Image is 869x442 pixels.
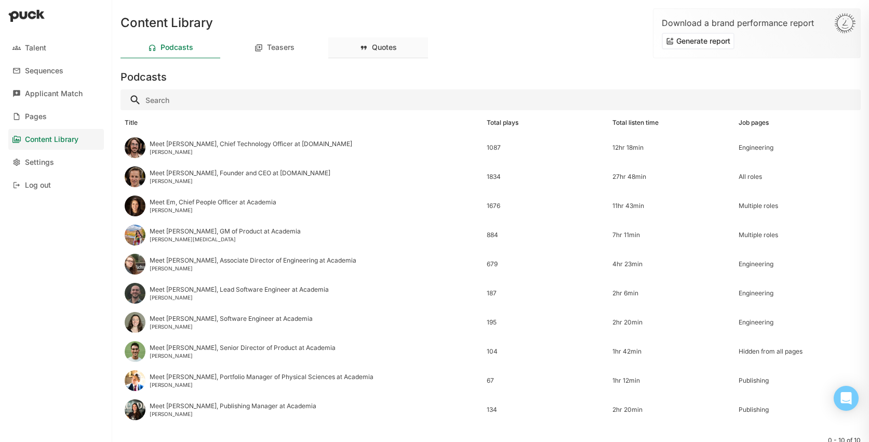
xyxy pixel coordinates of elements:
[121,71,167,83] h3: Podcasts
[25,67,63,75] div: Sequences
[150,199,276,206] div: Meet Em, Chief People Officer at Academia
[150,149,352,155] div: [PERSON_NAME]
[150,265,356,271] div: [PERSON_NAME]
[487,144,605,151] div: 1087
[150,294,329,301] div: [PERSON_NAME]
[8,60,104,81] a: Sequences
[612,261,730,268] div: 4hr 23min
[487,406,605,413] div: 134
[121,89,861,110] input: Search
[612,231,730,239] div: 7hr 11min
[739,319,857,326] div: Engineering
[487,173,605,180] div: 1834
[121,17,213,29] h1: Content Library
[150,257,356,264] div: Meet [PERSON_NAME], Associate Director of Engineering at Academia
[150,236,301,242] div: [PERSON_NAME][MEDICAL_DATA]
[662,33,734,49] button: Generate report
[487,290,605,297] div: 187
[150,344,336,352] div: Meet [PERSON_NAME], Senior Director of Product at Academia
[150,140,352,148] div: Meet [PERSON_NAME], Chief Technology Officer at [DOMAIN_NAME]
[125,119,138,126] div: Title
[487,348,605,355] div: 104
[612,290,730,297] div: 2hr 6min
[267,43,295,52] div: Teasers
[834,13,856,34] img: Sun-D3Rjj4Si.svg
[739,173,857,180] div: All roles
[612,406,730,413] div: 2hr 20min
[487,319,605,326] div: 195
[25,112,47,121] div: Pages
[662,17,852,29] div: Download a brand performance report
[487,377,605,384] div: 67
[25,44,46,53] div: Talent
[739,261,857,268] div: Engineering
[8,106,104,127] a: Pages
[612,319,730,326] div: 2hr 20min
[739,119,769,126] div: Job pages
[487,261,605,268] div: 679
[161,43,193,52] div: Podcasts
[25,89,83,98] div: Applicant Match
[612,202,730,210] div: 11hr 43min
[739,377,857,384] div: Publishing
[739,202,857,210] div: Multiple roles
[8,152,104,173] a: Settings
[150,402,316,410] div: Meet [PERSON_NAME], Publishing Manager at Academia
[612,173,730,180] div: 27hr 48min
[150,373,373,381] div: Meet [PERSON_NAME], Portfolio Manager of Physical Sciences at Academia
[8,129,104,150] a: Content Library
[150,207,276,213] div: [PERSON_NAME]
[612,119,659,126] div: Total listen time
[25,158,54,167] div: Settings
[487,202,605,210] div: 1676
[739,231,857,239] div: Multiple roles
[612,348,730,355] div: 1hr 42min
[150,170,330,177] div: Meet [PERSON_NAME], Founder and CEO at [DOMAIN_NAME]
[150,286,329,293] div: Meet [PERSON_NAME], Lead Software Engineer at Academia
[150,178,330,184] div: [PERSON_NAME]
[8,83,104,104] a: Applicant Match
[739,144,857,151] div: Engineering
[612,377,730,384] div: 1hr 12min
[739,348,857,355] div: Hidden from all pages
[150,315,313,322] div: Meet [PERSON_NAME], Software Engineer at Academia
[25,135,78,144] div: Content Library
[487,231,605,239] div: 884
[150,228,301,235] div: Meet [PERSON_NAME], GM of Product at Academia
[739,406,857,413] div: Publishing
[372,43,397,52] div: Quotes
[150,382,373,388] div: [PERSON_NAME]
[612,144,730,151] div: 12hr 18min
[487,119,518,126] div: Total plays
[739,290,857,297] div: Engineering
[150,411,316,417] div: [PERSON_NAME]
[25,181,51,190] div: Log out
[150,323,313,330] div: [PERSON_NAME]
[150,353,336,359] div: [PERSON_NAME]
[834,386,859,411] div: Open Intercom Messenger
[8,37,104,58] a: Talent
